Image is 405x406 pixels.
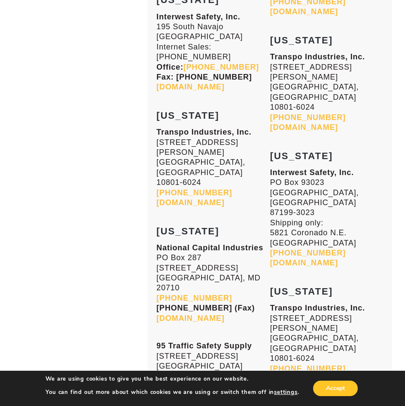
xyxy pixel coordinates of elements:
strong: [US_STATE] [156,226,219,237]
p: PO Box 287 [STREET_ADDRESS] [GEOGRAPHIC_DATA], MD 20710 [156,243,270,323]
p: [STREET_ADDRESS][PERSON_NAME] [GEOGRAPHIC_DATA], [GEOGRAPHIC_DATA] 10801-6024 [156,127,270,208]
p: [STREET_ADDRESS][PERSON_NAME] [GEOGRAPHIC_DATA], [GEOGRAPHIC_DATA] 10801-6024 [270,303,384,384]
p: We are using cookies to give you the best experience on our website. [46,375,299,383]
strong: Transpo Industries, Inc. [270,52,365,61]
a: [PHONE_NUMBER] [156,294,232,302]
strong: [US_STATE] [270,151,333,161]
a: [DOMAIN_NAME] [156,198,224,207]
strong: Transpo Industries, Inc. [270,304,365,312]
strong: Interwest Safety, Inc. [270,168,354,177]
strong: [US_STATE] [156,110,219,121]
a: [DOMAIN_NAME] [270,123,338,132]
a: [PHONE_NUMBER] [270,364,346,373]
strong: Fax: [PHONE_NUMBER] [156,73,252,81]
a: [PHONE_NUMBER] [270,113,346,122]
button: Accept [313,381,358,396]
a: [DOMAIN_NAME] [270,258,338,267]
strong: [US_STATE] [270,286,333,297]
a: [DOMAIN_NAME] [270,7,338,16]
a: [PHONE_NUMBER] [183,63,259,71]
strong: Transpo Industries, Inc. [156,128,251,136]
strong: [PHONE_NUMBER] (Fax) [156,304,255,312]
button: settings [274,388,297,396]
strong: Interwest Safety, Inc. [156,12,240,21]
p: 195 South Navajo [GEOGRAPHIC_DATA] Internet Sales: [PHONE_NUMBER] [156,12,270,92]
a: [DOMAIN_NAME] [156,314,224,323]
a: [PHONE_NUMBER] [270,249,346,257]
strong: Office: [156,63,259,71]
p: [STREET_ADDRESS] [GEOGRAPHIC_DATA] [156,331,270,391]
a: [DOMAIN_NAME] [156,83,224,91]
p: [STREET_ADDRESS][PERSON_NAME] [GEOGRAPHIC_DATA], [GEOGRAPHIC_DATA] 10801-6024 [270,52,384,132]
p: You can find out more about which cookies we are using or switch them off in . [46,388,299,396]
a: [PHONE_NUMBER] [156,188,232,197]
strong: [US_STATE] [270,35,333,46]
strong: National Capital Industries [156,243,263,252]
p: PO Box 93023 [GEOGRAPHIC_DATA], [GEOGRAPHIC_DATA] 87199-3023 Shipping only: 5821 Coronado N.E. [G... [270,168,384,268]
strong: 95 Traffic Safety Supply [156,341,252,350]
